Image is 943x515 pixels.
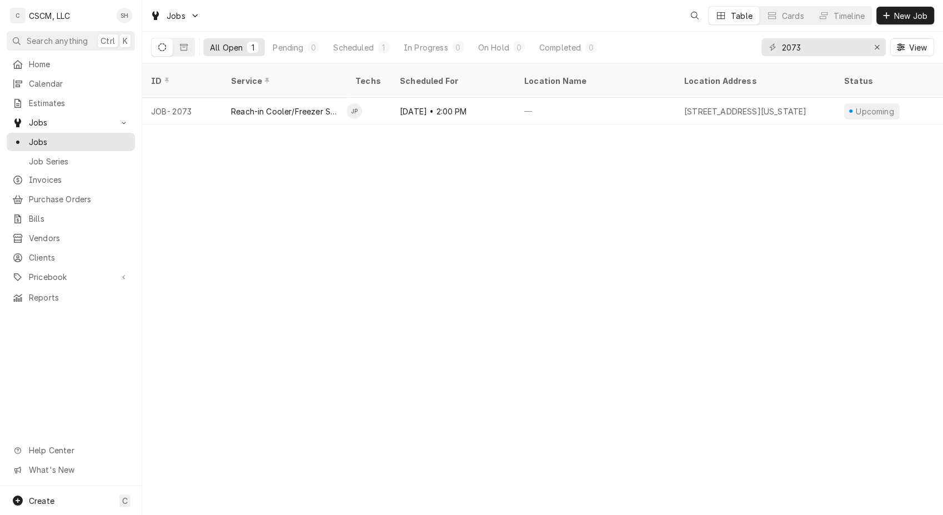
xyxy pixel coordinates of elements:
span: Estimates [29,97,129,109]
div: JP [347,103,362,119]
span: Help Center [29,444,128,456]
div: Reach-in Cooler/Freezer Service [231,106,338,117]
button: New Job [876,7,934,24]
div: 0 [516,42,523,53]
a: Invoices [7,171,135,189]
div: 0 [455,42,462,53]
span: Jobs [167,10,185,22]
span: Job Series [29,156,129,167]
a: Home [7,55,135,73]
span: Pricebook [29,271,113,283]
span: Purchase Orders [29,193,129,205]
div: 1 [380,42,387,53]
div: Pending [273,42,303,53]
a: Go to Jobs [146,7,204,25]
button: Erase input [868,38,886,56]
a: Job Series [7,152,135,171]
span: Home [29,58,129,70]
a: Go to What's New [7,461,135,479]
div: ID [151,75,211,87]
span: New Job [892,10,930,22]
span: Vendors [29,232,129,244]
div: All Open [210,42,243,53]
a: Bills [7,209,135,228]
div: Timeline [834,10,865,22]
div: [STREET_ADDRESS][US_STATE] [684,106,806,117]
div: On Hold [478,42,509,53]
a: Vendors [7,229,135,247]
div: 0 [588,42,594,53]
div: Jonnie Pakovich's Avatar [347,103,362,119]
div: Techs [355,75,382,87]
button: Search anythingCtrlK [7,31,135,51]
a: Jobs [7,133,135,151]
button: Open search [686,7,704,24]
div: Completed [539,42,581,53]
span: Jobs [29,117,113,128]
span: Clients [29,252,129,263]
input: Keyword search [781,38,865,56]
a: Go to Pricebook [7,268,135,286]
span: Bills [29,213,129,224]
button: View [890,38,934,56]
div: CSCM, LLC [29,10,70,22]
div: Table [731,10,753,22]
a: Go to Help Center [7,441,135,459]
span: K [123,35,128,47]
span: Reports [29,292,129,303]
div: Location Address [684,75,824,87]
a: Estimates [7,94,135,112]
span: C [122,495,128,507]
span: View [906,42,929,53]
a: Clients [7,248,135,267]
div: 1 [249,42,256,53]
span: What's New [29,464,128,476]
div: Serra Heyen's Avatar [117,8,132,23]
div: Service [231,75,335,87]
div: 0 [310,42,317,53]
div: [DATE] • 2:00 PM [391,98,515,124]
div: — [515,98,675,124]
span: Jobs [29,136,129,148]
span: Invoices [29,174,129,186]
span: Calendar [29,78,129,89]
a: Go to Jobs [7,113,135,132]
div: C [10,8,26,23]
a: Calendar [7,74,135,93]
span: Create [29,496,54,506]
div: Cards [782,10,804,22]
a: Purchase Orders [7,190,135,208]
div: SH [117,8,132,23]
div: Scheduled For [400,75,504,87]
div: In Progress [404,42,448,53]
div: Location Name [524,75,664,87]
a: Reports [7,288,135,307]
div: JOB-2073 [142,98,222,124]
div: Upcoming [855,106,896,117]
div: Scheduled [333,42,373,53]
span: Search anything [27,35,88,47]
span: Ctrl [101,35,115,47]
